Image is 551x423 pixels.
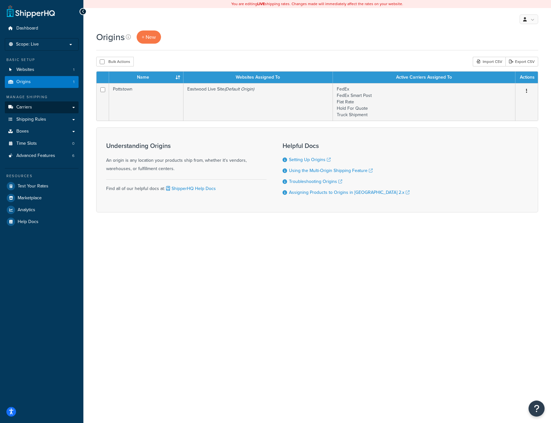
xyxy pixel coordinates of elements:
[283,142,410,149] h3: Helpful Docs
[16,153,55,159] span: Advanced Features
[16,79,31,85] span: Origins
[289,178,342,185] a: Troubleshooting Origins
[16,26,38,31] span: Dashboard
[5,180,79,192] a: Test Your Rates
[515,72,538,83] th: Actions
[505,57,538,66] a: Export CSV
[96,31,125,43] h1: Origins
[5,138,79,150] a: Time Slots 0
[73,67,74,73] span: 1
[73,79,74,85] span: 1
[137,30,161,44] a: + New
[142,33,156,41] span: + New
[225,86,254,92] i: (Default Origin)
[257,1,265,7] b: LIVE
[106,142,267,173] div: An origin is any location your products ship from, whether it's vendors, warehouses, or fulfillme...
[5,94,79,100] div: Manage Shipping
[333,72,515,83] th: Active Carriers Assigned To
[16,67,34,73] span: Websites
[529,401,545,417] button: Open Resource Center
[18,219,38,225] span: Help Docs
[109,72,183,83] th: Name : activate to sort column ascending
[5,150,79,162] a: Advanced Features 6
[106,179,267,193] div: Find all of our helpful docs at:
[5,57,79,63] div: Basic Setup
[96,57,134,66] button: Bulk Actions
[5,192,79,204] a: Marketplace
[289,156,331,163] a: Setting Up Origins
[5,114,79,125] a: Shipping Rules
[16,117,46,122] span: Shipping Rules
[18,184,48,189] span: Test Your Rates
[333,83,515,121] td: FedEx FedEx Smart Post Flat Rate Hold For Quote Truck Shipment
[5,76,79,88] li: Origins
[5,150,79,162] li: Advanced Features
[289,167,373,174] a: Using the Multi-Origin Shipping Feature
[5,76,79,88] a: Origins 1
[5,64,79,76] a: Websites 1
[5,101,79,113] a: Carriers
[5,204,79,216] a: Analytics
[106,142,267,149] h3: Understanding Origins
[18,195,42,201] span: Marketplace
[72,141,74,146] span: 0
[289,189,410,196] a: Assigning Products to Origins in [GEOGRAPHIC_DATA] 2.x
[183,72,333,83] th: Websites Assigned To
[5,64,79,76] li: Websites
[16,129,29,134] span: Boxes
[16,105,32,110] span: Carriers
[165,185,216,192] a: ShipperHQ Help Docs
[183,83,333,121] td: Eastwood Live Site
[473,57,505,66] div: Import CSV
[5,138,79,150] li: Time Slots
[18,207,35,213] span: Analytics
[7,5,55,18] a: ShipperHQ Home
[5,125,79,137] a: Boxes
[5,22,79,34] a: Dashboard
[16,141,37,146] span: Time Slots
[109,83,183,121] td: Pottstown
[16,42,39,47] span: Scope: Live
[5,216,79,228] a: Help Docs
[5,173,79,179] div: Resources
[72,153,74,159] span: 6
